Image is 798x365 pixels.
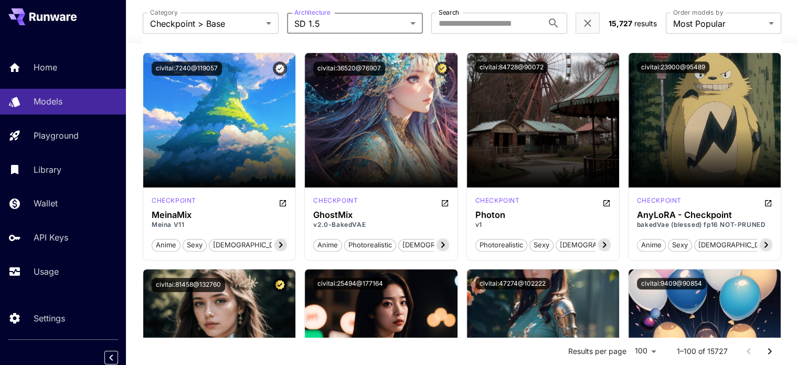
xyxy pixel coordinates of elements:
p: checkpoint [637,196,682,205]
p: Library [34,163,61,176]
p: v2.0-BakedVAE [313,220,449,230]
button: anime [313,238,342,252]
h3: GhostMix [313,210,449,220]
p: Home [34,61,57,74]
p: 1–100 of 15727 [677,346,728,357]
button: [DEMOGRAPHIC_DATA] [398,238,483,252]
h3: MeinaMix [152,210,287,220]
button: sexy [668,238,692,252]
button: civitai:9409@90854 [637,278,706,289]
p: Playground [34,129,79,142]
button: [DEMOGRAPHIC_DATA] [694,238,779,252]
button: civitai:81458@132760 [152,278,225,292]
button: Open in CivitAI [602,196,611,208]
span: sexy [183,240,206,251]
p: checkpoint [313,196,358,205]
h3: AnyLoRA - Checkpoint [637,210,772,220]
button: anime [637,238,666,252]
span: photorealistic [345,240,396,251]
label: Category [150,8,178,17]
p: Models [34,95,62,108]
label: Order models by [673,8,723,17]
button: photorealistic [475,238,527,252]
button: Certified Model – Vetted for best performance and includes a commercial license. [435,61,449,76]
label: Search [439,8,459,17]
p: Results per page [568,346,626,357]
span: sexy [668,240,691,251]
button: sexy [183,238,207,252]
button: civitai:23900@95489 [637,61,709,73]
p: API Keys [34,231,68,244]
p: bakedVae (blessed) fp16 NOT-PRUNED [637,220,772,230]
button: civitai:25494@177164 [313,278,387,289]
div: SD 1.5 [475,196,520,208]
button: civitai:7240@119057 [152,61,222,76]
span: [DEMOGRAPHIC_DATA] [556,240,640,251]
button: anime [152,238,180,252]
button: civitai:47274@102222 [475,278,550,289]
button: Clear filters (2) [581,17,594,30]
button: Open in CivitAI [279,196,287,208]
span: 15,727 [608,19,632,28]
button: Open in CivitAI [441,196,449,208]
div: SD 1.5 [313,196,358,208]
span: [DEMOGRAPHIC_DATA] [399,240,482,251]
p: checkpoint [475,196,520,205]
span: sexy [530,240,553,251]
button: sexy [529,238,554,252]
label: Architecture [294,8,330,17]
span: anime [314,240,342,251]
button: civitai:36520@76907 [313,61,385,76]
h3: Photon [475,210,611,220]
button: Certified Model – Vetted for best performance and includes a commercial license. [273,278,287,292]
button: [DEMOGRAPHIC_DATA] [556,238,640,252]
button: Collapse sidebar [104,351,118,364]
p: Meina V11 [152,220,287,230]
button: Open in CivitAI [764,196,772,208]
div: 100 [631,343,660,359]
p: v1 [475,220,611,230]
button: Verified working [273,61,287,76]
p: Wallet [34,197,58,210]
div: SD 1.5 [152,196,196,208]
span: photorealistic [476,240,527,251]
span: Checkpoint > Base [150,17,262,30]
span: SD 1.5 [294,17,406,30]
span: [DEMOGRAPHIC_DATA] [209,240,293,251]
button: photorealistic [344,238,396,252]
p: Usage [34,265,59,278]
span: results [634,19,656,28]
button: civitai:84728@90072 [475,61,548,73]
button: Go to next page [759,341,780,362]
span: [DEMOGRAPHIC_DATA] [695,240,778,251]
span: anime [637,240,665,251]
button: [DEMOGRAPHIC_DATA] [209,238,293,252]
span: Most Popular [673,17,764,30]
div: SD 1.5 [637,196,682,208]
p: Settings [34,312,65,325]
span: anime [152,240,180,251]
p: checkpoint [152,196,196,205]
